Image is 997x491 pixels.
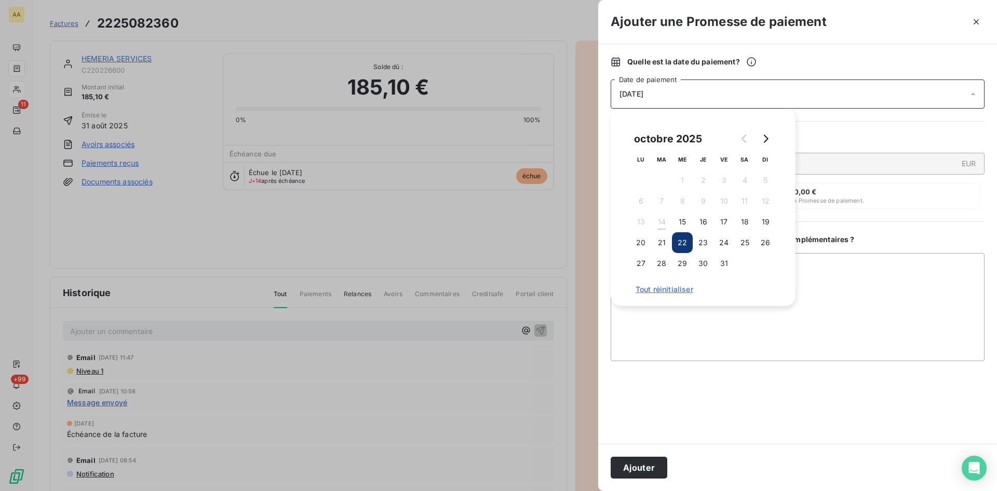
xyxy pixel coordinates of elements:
[734,149,755,170] th: samedi
[755,170,776,191] button: 5
[734,170,755,191] button: 4
[630,191,651,211] button: 6
[734,211,755,232] button: 18
[755,211,776,232] button: 19
[630,211,651,232] button: 13
[693,211,713,232] button: 16
[713,253,734,274] button: 31
[627,57,757,67] span: Quelle est la date du paiement ?
[651,191,672,211] button: 7
[619,90,643,98] span: [DATE]
[713,191,734,211] button: 10
[651,211,672,232] button: 14
[672,170,693,191] button: 1
[630,232,651,253] button: 20
[734,191,755,211] button: 11
[672,191,693,211] button: 8
[672,253,693,274] button: 29
[672,211,693,232] button: 15
[693,191,713,211] button: 9
[630,149,651,170] th: lundi
[713,170,734,191] button: 3
[755,232,776,253] button: 26
[651,253,672,274] button: 28
[651,232,672,253] button: 21
[693,253,713,274] button: 30
[794,188,817,196] span: 0,00 €
[611,457,667,479] button: Ajouter
[962,456,987,481] div: Open Intercom Messenger
[713,232,734,253] button: 24
[693,149,713,170] th: jeudi
[734,232,755,253] button: 25
[693,170,713,191] button: 2
[755,149,776,170] th: dimanche
[630,253,651,274] button: 27
[713,211,734,232] button: 17
[651,149,672,170] th: mardi
[672,149,693,170] th: mercredi
[755,128,776,149] button: Go to next month
[672,232,693,253] button: 22
[611,12,827,31] h3: Ajouter une Promesse de paiement
[755,191,776,211] button: 12
[693,232,713,253] button: 23
[636,285,771,294] span: Tout réinitialiser
[713,149,734,170] th: vendredi
[630,130,706,147] div: octobre 2025
[734,128,755,149] button: Go to previous month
